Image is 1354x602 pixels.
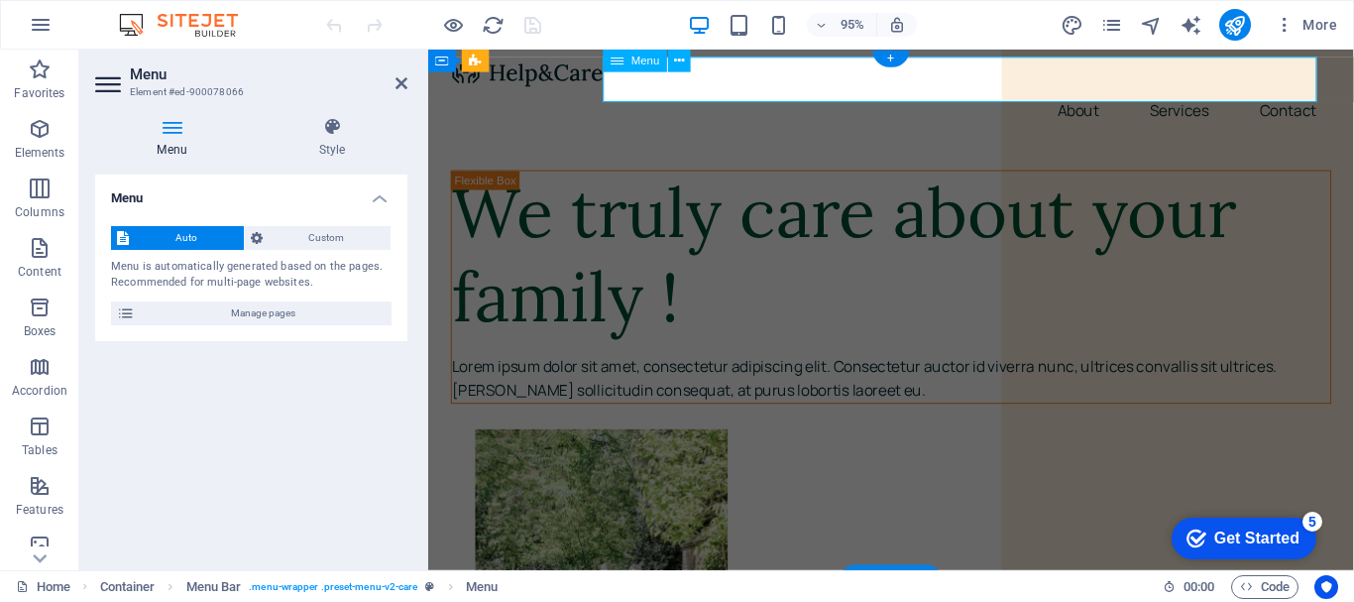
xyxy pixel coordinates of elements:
h4: Menu [95,175,407,210]
span: 00 00 [1184,575,1214,599]
button: Manage pages [111,301,392,325]
span: More [1275,15,1337,35]
p: Boxes [24,323,56,339]
span: Code [1240,575,1290,599]
div: Get Started [58,22,144,40]
p: Content [18,264,61,280]
button: text_generator [1180,13,1203,37]
div: + [872,51,909,67]
i: Design (Ctrl+Alt+Y) [1061,14,1083,37]
span: . menu-wrapper .preset-menu-v2-care [249,575,417,599]
i: This element is a customizable preset [425,581,434,592]
i: Navigator [1140,14,1163,37]
p: Accordion [12,383,67,399]
i: AI Writer [1180,14,1202,37]
h6: Session time [1163,575,1215,599]
p: Tables [22,442,57,458]
h3: Element #ed-900078066 [130,83,368,101]
span: : [1197,579,1200,594]
i: On resize automatically adjust zoom level to fit chosen device. [888,16,906,34]
img: Editor Logo [114,13,263,37]
button: design [1061,13,1084,37]
button: Auto [111,226,244,250]
div: Keywords by Traffic [219,117,334,130]
img: website_grey.svg [32,52,48,67]
h6: 95% [837,13,868,37]
p: Columns [15,204,64,220]
span: Menu [631,56,660,66]
h2: Menu [130,65,407,83]
button: pages [1100,13,1124,37]
button: Code [1231,575,1298,599]
button: Click here to leave preview mode and continue editing [441,13,465,37]
span: Click to select. Double-click to edit [466,575,498,599]
p: Favorites [14,85,64,101]
p: Features [16,502,63,518]
button: Custom [245,226,392,250]
div: 5 [147,4,167,24]
span: Custom [269,226,386,250]
span: Auto [135,226,238,250]
button: reload [481,13,505,37]
img: tab_domain_overview_orange.svg [54,115,69,131]
nav: breadcrumb [100,575,499,599]
i: Publish [1223,14,1246,37]
img: logo_orange.svg [32,32,48,48]
button: Usercentrics [1314,575,1338,599]
button: 95% [807,13,877,37]
a: Click to cancel selection. Double-click to open Pages [16,575,70,599]
div: v 4.0.25 [56,32,97,48]
i: Reload page [482,14,505,37]
div: Domain: [DOMAIN_NAME] [52,52,218,67]
div: Menu is automatically generated based on the pages. Recommended for multi-page websites. [111,259,392,292]
h4: Menu [95,117,257,159]
button: publish [1219,9,1251,41]
span: Manage pages [141,301,386,325]
div: + Add section [839,565,943,597]
div: Get Started 5 items remaining, 0% complete [16,10,161,52]
button: More [1267,9,1345,41]
i: Pages (Ctrl+Alt+S) [1100,14,1123,37]
span: Click to select. Double-click to edit [186,575,242,599]
h4: Style [257,117,407,159]
p: Elements [15,145,65,161]
img: tab_keywords_by_traffic_grey.svg [197,115,213,131]
span: Click to select. Double-click to edit [100,575,156,599]
button: navigator [1140,13,1164,37]
div: Domain Overview [75,117,177,130]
